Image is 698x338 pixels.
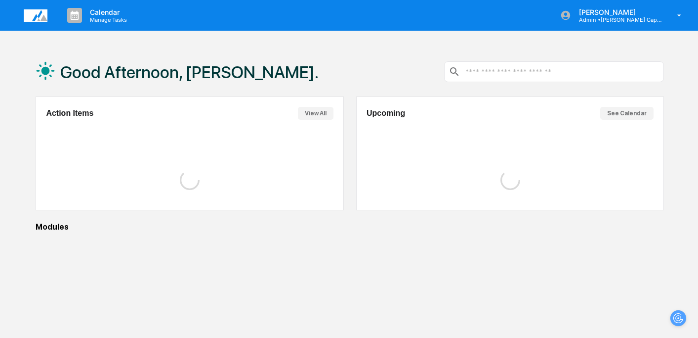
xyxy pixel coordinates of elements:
[82,16,132,23] p: Manage Tasks
[36,222,664,232] div: Modules
[571,8,663,16] p: [PERSON_NAME]
[600,107,654,120] button: See Calendar
[46,109,93,118] h2: Action Items
[60,62,319,82] h1: Good Afternoon, [PERSON_NAME].
[571,16,663,23] p: Admin • [PERSON_NAME] Capital Management
[367,109,405,118] h2: Upcoming
[298,107,333,120] button: View All
[82,8,132,16] p: Calendar
[24,9,47,22] img: logo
